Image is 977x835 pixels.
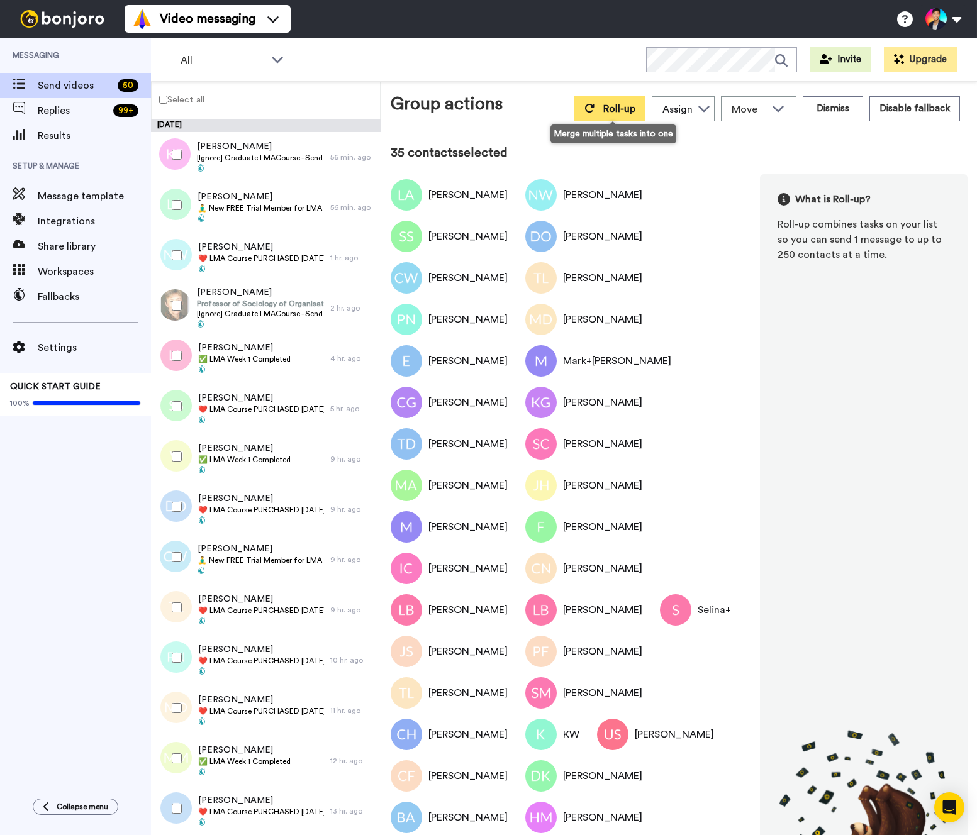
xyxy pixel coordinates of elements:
[428,519,508,534] div: [PERSON_NAME]
[428,187,508,202] div: [PERSON_NAME]
[198,643,324,656] span: [PERSON_NAME]
[795,192,871,207] span: What is Roll-up?
[198,241,324,253] span: [PERSON_NAME]
[525,262,557,294] img: Image of Todd Lloyd
[525,304,557,335] img: Image of Meredith Dent
[198,606,324,616] span: ❤️️ LMA Course PURCHASED [DATE] ❤️️
[428,644,508,659] div: [PERSON_NAME]
[38,103,108,118] span: Replies
[152,92,204,107] label: Select all
[330,303,374,313] div: 2 hr. ago
[563,229,642,244] div: [PERSON_NAME]
[198,706,324,716] span: ❤️️ LMA Course PURCHASED [DATE] ❤️️
[635,727,714,742] div: [PERSON_NAME]
[197,309,324,319] span: [Ignore] Graduate LMACourse - Send Fallback Video [DATE]
[198,203,324,213] span: 🧘‍♂️ New FREE Trial Member for LMA Program! 🧘‍♂️
[428,229,508,244] div: [PERSON_NAME]
[810,47,871,72] button: Invite
[391,677,422,709] img: Image of Thomas Lewis
[428,312,508,327] div: [PERSON_NAME]
[391,221,422,252] img: Image of Sharon Schaff
[38,189,151,204] span: Message template
[525,594,557,626] img: Image of Lisa Barnes
[428,602,508,617] div: [PERSON_NAME]
[525,553,557,584] img: Image of Crystal Nelson
[391,719,422,750] img: Image of Carrie Hamilton
[198,354,291,364] span: ✅ LMA Week 1 Completed
[330,404,374,414] div: 5 hr. ago
[160,10,255,28] span: Video messaging
[603,104,635,114] span: Roll-up
[15,10,109,28] img: bj-logo-header-white.svg
[525,636,557,667] img: Image of Peggy Farrell
[428,270,508,285] div: [PERSON_NAME]
[198,505,324,515] span: ❤️️ LMA Course PURCHASED [DATE] ❤️️
[330,253,374,263] div: 1 hr. ago
[198,191,324,203] span: [PERSON_NAME]
[563,312,642,327] div: [PERSON_NAME]
[884,47,957,72] button: Upgrade
[33,799,118,815] button: Collapse menu
[330,202,374,213] div: 56 min. ago
[391,760,422,792] img: Image of Cristina Fonseca
[198,555,324,565] span: 🧘‍♂️ New FREE Trial Member for LMA Program! 🧘‍♂️
[198,442,291,455] span: [PERSON_NAME]
[563,395,642,410] div: [PERSON_NAME]
[698,602,731,617] div: Selina+
[330,705,374,716] div: 11 hr. ago
[428,685,508,700] div: [PERSON_NAME]
[198,656,324,666] span: ❤️️ LMA Course PURCHASED [DATE] ❤️️
[869,96,960,121] button: Disable fallback
[159,96,167,104] input: Select all
[525,802,557,833] img: Image of Havva Morgan
[330,152,374,162] div: 56 min. ago
[197,153,324,163] span: [Ignore] Graduate LMACourse - Send Fallback Video [DATE]
[803,96,863,121] button: Dismiss
[428,395,508,410] div: [PERSON_NAME]
[563,478,642,493] div: [PERSON_NAME]
[563,727,579,742] div: KW
[525,345,557,377] img: Image of Mark+Marek
[563,353,671,368] div: Mark+[PERSON_NAME]
[428,478,508,493] div: [PERSON_NAME]
[525,511,557,543] img: Image of Fe Pepe
[330,655,374,665] div: 10 hr. ago
[38,264,151,279] span: Workspaces
[391,387,422,418] img: Image of Christy Graham
[198,392,324,404] span: [PERSON_NAME]
[198,807,324,817] span: ❤️️ LMA Course PURCHASED [DATE] ❤️️
[391,636,422,667] img: Image of John STERLE
[550,124,676,143] div: Merge multiple tasks into one
[330,806,374,816] div: 13 hr. ago
[38,128,151,143] span: Results
[330,756,374,766] div: 12 hr. ago
[428,353,508,368] div: [PERSON_NAME]
[198,341,291,354] span: [PERSON_NAME]
[525,428,557,460] img: Image of Sandra Claxton
[525,179,557,211] img: Image of Nicki Watkinson
[391,91,503,121] div: Group actions
[38,340,151,355] span: Settings
[525,677,557,709] img: Image of Shekina Muleka
[38,289,151,304] span: Fallbacks
[732,102,766,117] span: Move
[198,744,291,756] span: [PERSON_NAME]
[10,398,30,408] span: 100%
[563,602,642,617] div: [PERSON_NAME]
[198,492,324,505] span: [PERSON_NAME]
[563,519,642,534] div: [PERSON_NAME]
[391,802,422,833] img: Image of Betsy Adelmann
[428,561,508,576] div: [PERSON_NAME]
[197,286,324,299] span: [PERSON_NAME]
[198,404,324,414] span: ❤️️ LMA Course PURCHASED [DATE] ❤️️
[330,605,374,615] div: 9 hr. ago
[198,455,291,465] span: ✅ LMA Week 1 Completed
[525,760,557,792] img: Image of Dawn Kennedy
[330,353,374,363] div: 4 hr. ago
[132,9,152,29] img: vm-color.svg
[198,794,324,807] span: [PERSON_NAME]
[391,594,422,626] img: Image of Lease Brent
[428,768,508,783] div: [PERSON_NAME]
[330,454,374,464] div: 9 hr. ago
[197,299,324,309] span: Professor of Sociology of Organisations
